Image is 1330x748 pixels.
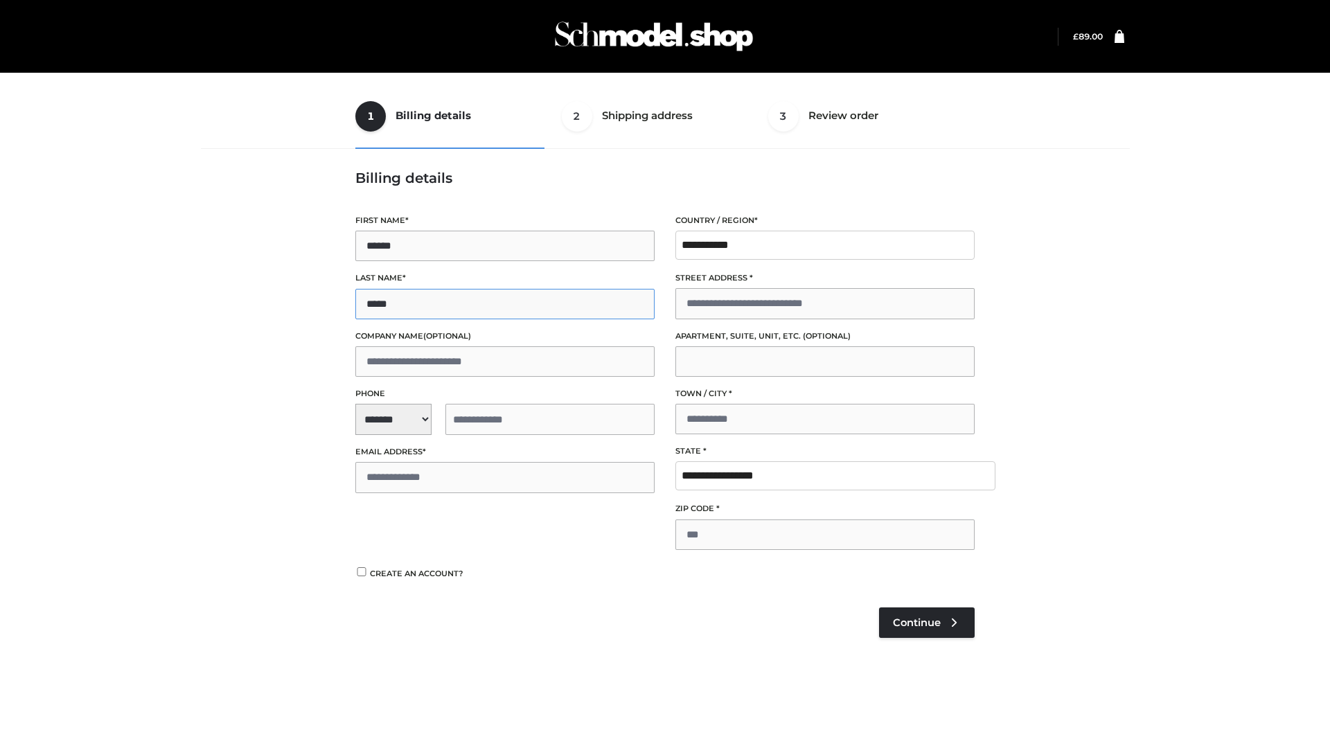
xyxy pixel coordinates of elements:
bdi: 89.00 [1073,31,1103,42]
label: Town / City [675,387,975,400]
label: First name [355,214,655,227]
span: (optional) [803,331,851,341]
span: Continue [893,616,941,629]
label: Street address [675,271,975,285]
label: Country / Region [675,214,975,227]
label: Last name [355,271,655,285]
span: (optional) [423,331,471,341]
label: Phone [355,387,655,400]
label: Email address [355,445,655,458]
label: State [675,445,975,458]
input: Create an account? [355,567,368,576]
img: Schmodel Admin 964 [550,9,758,64]
h3: Billing details [355,170,975,186]
span: Create an account? [370,569,463,578]
label: Apartment, suite, unit, etc. [675,330,975,343]
a: £89.00 [1073,31,1103,42]
span: £ [1073,31,1079,42]
a: Continue [879,607,975,638]
label: Company name [355,330,655,343]
label: ZIP Code [675,502,975,515]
